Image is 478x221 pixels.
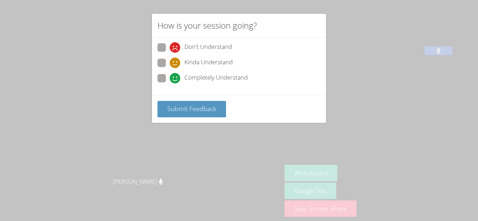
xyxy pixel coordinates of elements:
span: Submit Feedback [167,104,216,113]
span: Completely Understand [184,73,248,83]
button: Submit Feedback [157,101,226,117]
span: Kinda Understand [184,58,233,68]
span: Don't Understand [184,42,232,53]
h2: How is your session going? [157,19,257,32]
